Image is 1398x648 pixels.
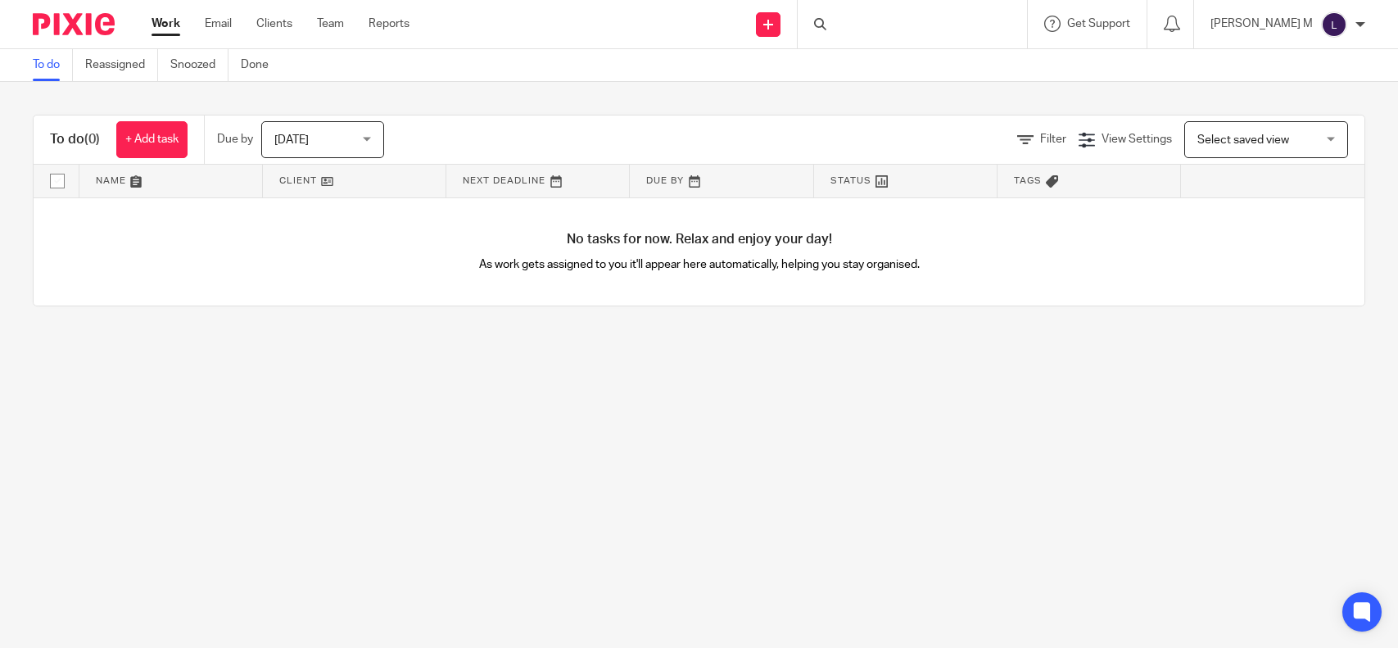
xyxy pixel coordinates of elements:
[1040,134,1066,145] span: Filter
[1197,134,1289,146] span: Select saved view
[1102,134,1172,145] span: View Settings
[1321,11,1347,38] img: svg%3E
[50,131,100,148] h1: To do
[34,231,1364,248] h4: No tasks for now. Relax and enjoy your day!
[1067,18,1130,29] span: Get Support
[33,13,115,35] img: Pixie
[33,49,73,81] a: To do
[84,133,100,146] span: (0)
[241,49,281,81] a: Done
[85,49,158,81] a: Reassigned
[205,16,232,32] a: Email
[1014,176,1042,185] span: Tags
[152,16,180,32] a: Work
[317,16,344,32] a: Team
[170,49,228,81] a: Snoozed
[369,16,409,32] a: Reports
[116,121,188,158] a: + Add task
[217,131,253,147] p: Due by
[1210,16,1313,32] p: [PERSON_NAME] M
[366,256,1032,273] p: As work gets assigned to you it'll appear here automatically, helping you stay organised.
[274,134,309,146] span: [DATE]
[256,16,292,32] a: Clients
